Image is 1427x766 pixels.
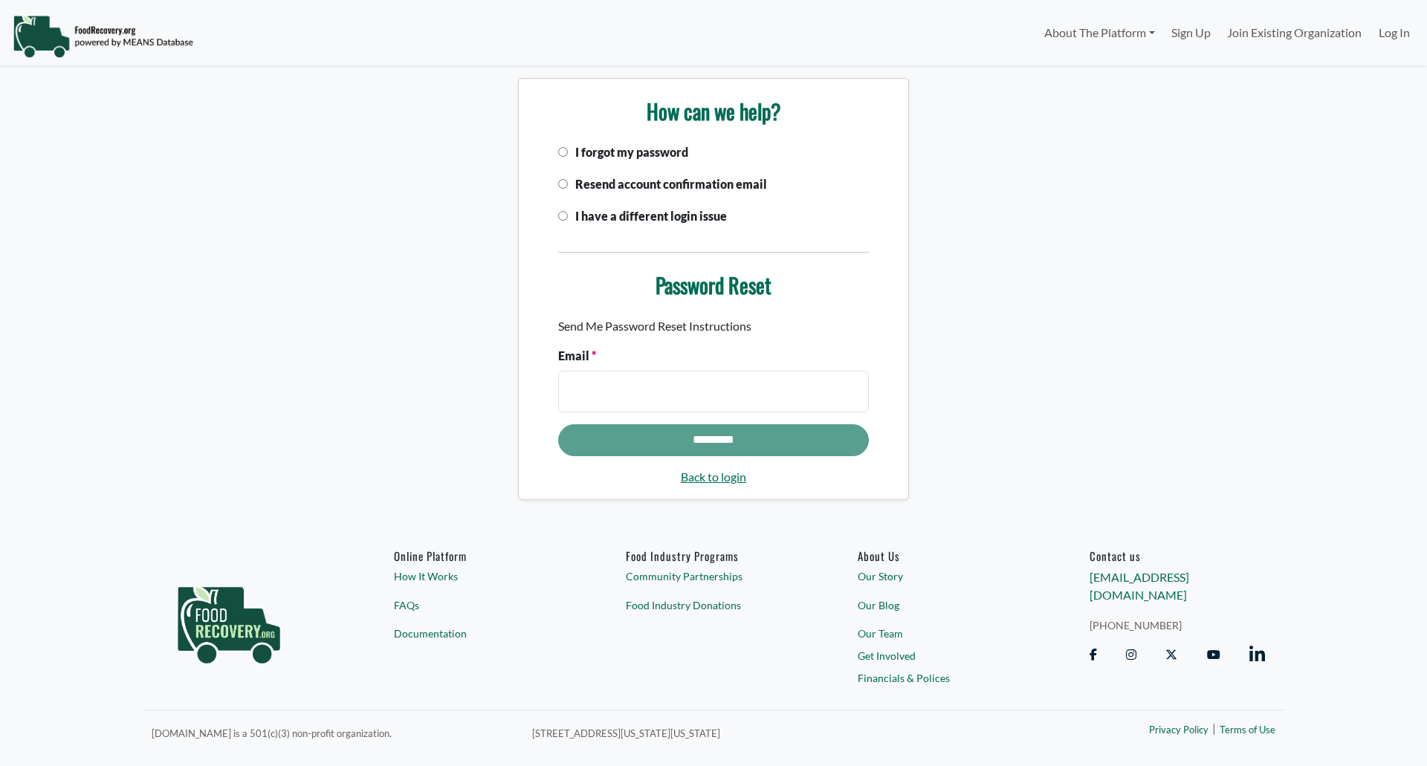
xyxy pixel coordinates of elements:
a: Financials & Polices [858,670,1033,686]
a: About Us [858,549,1033,562]
h3: Password Reset [558,273,869,298]
h3: How can we help? [558,99,869,124]
a: About The Platform [1035,18,1162,48]
a: Documentation [394,626,569,642]
a: Join Existing Organization [1219,18,1370,48]
a: Log In [1371,18,1418,48]
a: [EMAIL_ADDRESS][DOMAIN_NAME] [1090,571,1189,603]
label: Email [558,347,596,365]
a: Community Partnerships [626,569,801,585]
div: Resend account confirmation email [549,175,878,207]
a: Privacy Policy [1149,724,1208,739]
a: Terms of Use [1220,724,1275,739]
a: Get Involved [858,649,1033,664]
a: Our Team [858,626,1033,642]
h6: Contact us [1090,549,1265,562]
img: NavigationLogo_FoodRecovery-91c16205cd0af1ed486a0f1a7774a6544ea792ac00100771e7dd3ec7c0e58e41.png [13,14,193,59]
a: Our Blog [858,597,1033,613]
div: I have a different login issue [549,207,878,239]
h6: Food Industry Programs [626,549,801,562]
a: How It Works [394,569,569,585]
a: Back to login [558,468,869,486]
div: I forgot my password [549,143,878,175]
h6: Online Platform [394,549,569,562]
a: Sign Up [1163,18,1219,48]
p: [STREET_ADDRESS][US_STATE][US_STATE] [532,724,990,741]
p: Send Me Password Reset Instructions [558,317,869,335]
a: FAQs [394,597,569,613]
a: Our Story [858,569,1033,585]
a: Food Industry Donations [626,597,801,613]
p: [DOMAIN_NAME] is a 501(c)(3) non-profit organization. [152,724,514,741]
a: [PHONE_NUMBER] [1090,617,1265,633]
img: food_recovery_green_logo-76242d7a27de7ed26b67be613a865d9c9037ba317089b267e0515145e5e51427.png [162,549,296,690]
span: | [1212,720,1216,738]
